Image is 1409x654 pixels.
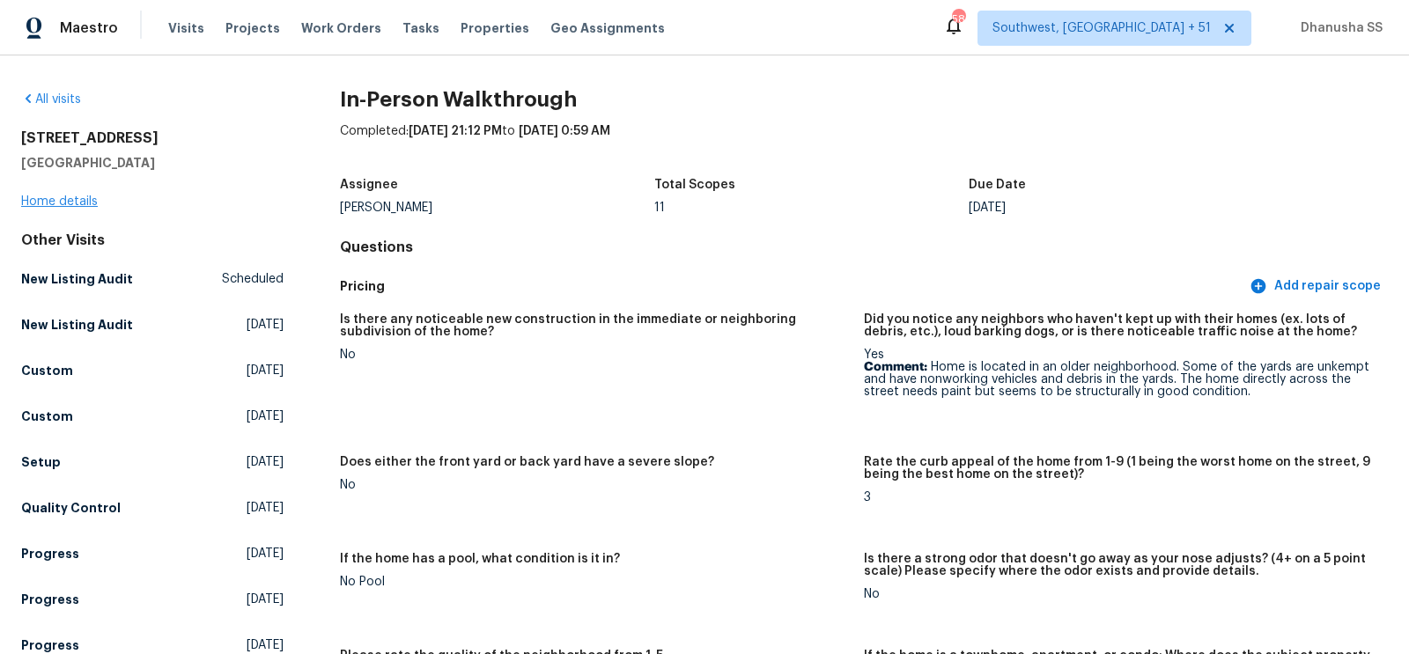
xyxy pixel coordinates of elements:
div: No Pool [340,576,850,588]
div: [DATE] [969,202,1283,214]
a: Progress[DATE] [21,584,284,615]
span: [DATE] 21:12 PM [409,125,502,137]
span: Work Orders [301,19,381,37]
h5: Progress [21,591,79,608]
div: No [340,349,850,361]
a: New Listing AuditScheduled [21,263,284,295]
h5: Due Date [969,179,1026,191]
div: No [340,479,850,491]
span: [DATE] [247,499,284,517]
span: Add repair scope [1253,276,1381,298]
div: 11 [654,202,969,214]
a: Custom[DATE] [21,400,284,432]
span: Projects [225,19,280,37]
div: Yes [864,349,1374,398]
h5: Custom [21,408,73,425]
h2: [STREET_ADDRESS] [21,129,284,147]
span: Tasks [402,22,439,34]
h5: Does either the front yard or back yard have a severe slope? [340,456,714,468]
span: [DATE] [247,316,284,334]
h5: Did you notice any neighbors who haven't kept up with their homes (ex. lots of debris, etc.), lou... [864,313,1374,338]
a: New Listing Audit[DATE] [21,309,284,341]
h5: Quality Control [21,499,121,517]
h5: Setup [21,453,61,471]
span: [DATE] [247,362,284,379]
span: [DATE] [247,408,284,425]
h5: Assignee [340,179,398,191]
h5: Progress [21,545,79,562]
div: 580 [952,11,964,28]
span: [DATE] [247,545,284,562]
h5: Is there any noticeable new construction in the immediate or neighboring subdivision of the home? [340,313,850,338]
b: Comment: [864,361,927,373]
span: Properties [461,19,529,37]
span: Maestro [60,19,118,37]
div: 3 [864,491,1374,503]
a: Setup[DATE] [21,446,284,478]
h5: New Listing Audit [21,270,133,288]
a: Quality Control[DATE] [21,492,284,524]
span: Scheduled [222,270,284,288]
h5: Total Scopes [654,179,735,191]
h5: If the home has a pool, what condition is it in? [340,553,620,565]
span: [DATE] [247,453,284,471]
span: Geo Assignments [550,19,665,37]
span: [DATE] 0:59 AM [519,125,610,137]
h2: In-Person Walkthrough [340,91,1388,108]
h5: Progress [21,636,79,654]
span: Dhanusha SS [1294,19,1383,37]
a: Custom[DATE] [21,355,284,386]
span: [DATE] [247,636,284,654]
span: Southwest, [GEOGRAPHIC_DATA] + 51 [992,19,1211,37]
h5: Pricing [340,277,1246,296]
div: [PERSON_NAME] [340,202,654,214]
div: Other Visits [21,231,284,249]
a: Home details [21,195,98,208]
a: Progress[DATE] [21,538,284,569]
h5: Custom [21,362,73,379]
p: Home is located in an older neighborhood. Some of the yards are unkempt and have nonworking vehic... [864,361,1374,398]
h5: [GEOGRAPHIC_DATA] [21,154,284,172]
span: Visits [168,19,204,37]
h5: New Listing Audit [21,316,133,334]
h5: Rate the curb appeal of the home from 1-9 (1 being the worst home on the street, 9 being the best... [864,456,1374,481]
span: [DATE] [247,591,284,608]
div: No [864,588,1374,600]
a: All visits [21,93,81,106]
div: Completed: to [340,122,1388,168]
button: Add repair scope [1246,270,1388,303]
h5: Is there a strong odor that doesn't go away as your nose adjusts? (4+ on a 5 point scale) Please ... [864,553,1374,577]
h4: Questions [340,239,1388,256]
